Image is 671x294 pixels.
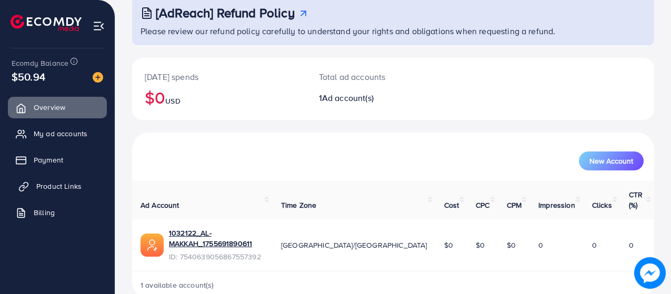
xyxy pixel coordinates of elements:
span: Billing [34,207,55,218]
span: Impression [538,200,575,210]
p: [DATE] spends [145,70,294,83]
span: Ad Account [141,200,179,210]
span: ID: 7540639056867557392 [169,251,264,262]
span: 1 available account(s) [141,280,214,290]
span: New Account [589,157,633,165]
a: My ad accounts [8,123,107,144]
h2: $0 [145,87,294,107]
p: Total ad accounts [319,70,424,83]
span: $50.94 [12,69,45,84]
h3: [AdReach] Refund Policy [156,5,295,21]
span: 0 [592,240,597,250]
span: 0 [538,240,543,250]
a: Billing [8,202,107,223]
span: [GEOGRAPHIC_DATA]/[GEOGRAPHIC_DATA] [281,240,427,250]
span: Clicks [592,200,612,210]
span: CPC [476,200,489,210]
img: ic-ads-acc.e4c84228.svg [141,234,164,257]
img: logo [11,15,82,31]
span: Time Zone [281,200,316,210]
span: 0 [629,240,634,250]
span: CTR (%) [629,189,643,210]
span: Cost [444,200,459,210]
a: Payment [8,149,107,170]
a: 1032122_AL-MAKKAH_1755691890611 [169,228,264,249]
button: New Account [579,151,644,170]
span: $0 [444,240,453,250]
span: Payment [34,155,63,165]
a: Overview [8,97,107,118]
p: Please review our refund policy carefully to understand your rights and obligations when requesti... [141,25,648,37]
img: menu [93,20,105,32]
span: $0 [507,240,516,250]
span: Ad account(s) [322,92,374,104]
span: CPM [507,200,522,210]
span: Overview [34,102,65,113]
a: Product Links [8,176,107,197]
h2: 1 [319,93,424,103]
span: USD [165,96,180,106]
span: Product Links [36,181,82,191]
span: My ad accounts [34,128,87,139]
span: $0 [476,240,485,250]
span: Ecomdy Balance [12,58,68,68]
img: image [634,257,666,289]
img: image [93,72,103,83]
